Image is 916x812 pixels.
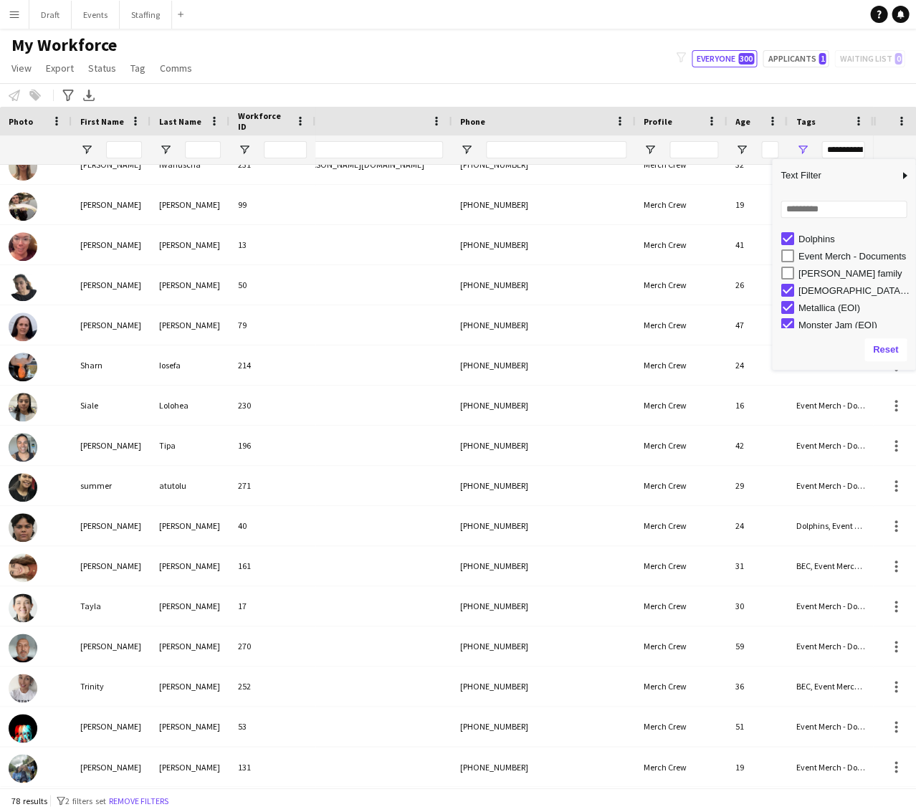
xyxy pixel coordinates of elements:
[154,59,198,77] a: Comms
[635,546,727,586] div: Merch Crew
[229,586,315,626] div: 17
[635,345,727,385] div: Merch Crew
[452,626,635,666] div: [PHONE_NUMBER]
[72,345,151,385] div: Sharn
[72,386,151,425] div: Siale
[72,426,151,465] div: [PERSON_NAME]
[798,234,911,244] div: Dolphins
[229,386,315,425] div: 230
[452,225,635,264] div: [PHONE_NUMBER]
[727,626,787,666] div: 59
[9,272,37,301] img: Shandon-Monique OSBORNE
[727,265,787,305] div: 26
[452,466,635,505] div: [PHONE_NUMBER]
[6,59,37,77] a: View
[72,305,151,345] div: [PERSON_NAME]
[72,506,151,545] div: [PERSON_NAME]
[452,345,635,385] div: [PHONE_NUMBER]
[738,53,754,65] span: 300
[65,795,106,806] span: 2 filters set
[635,747,727,786] div: Merch Crew
[727,667,787,706] div: 36
[151,145,229,184] div: Iwanuscha
[130,62,145,75] span: Tag
[9,353,37,381] img: Sharn Iosefa
[798,302,911,313] div: Metallica (EOI)
[9,593,37,622] img: Tayla Cowan
[159,143,172,156] button: Open Filter Menu
[125,59,151,77] a: Tag
[229,546,315,586] div: 161
[72,1,120,29] button: Events
[727,145,787,184] div: 32
[787,426,873,465] div: Event Merch - Documents, [DEMOGRAPHIC_DATA][PERSON_NAME] (EOI), Monster Jam (EOI)
[151,707,229,746] div: [PERSON_NAME]
[160,62,192,75] span: Comms
[11,62,32,75] span: View
[798,320,911,330] div: Monster Jam (EOI)
[635,626,727,666] div: Merch Crew
[635,386,727,425] div: Merch Crew
[772,159,915,370] div: Column Filter
[9,714,37,742] img: Vicki CRADDOCK
[9,192,37,221] img: Samuel RIGBY
[9,232,37,261] img: Sandi Kemp
[796,143,808,156] button: Open Filter Menu
[452,145,635,184] div: [PHONE_NUMBER]
[787,506,873,545] div: Dolphins, Event Merch - Documents, [DEMOGRAPHIC_DATA][PERSON_NAME] (EOI), Monster Jam (EOI)
[787,466,873,505] div: Event Merch - Documents, [DEMOGRAPHIC_DATA][PERSON_NAME] (EOI)
[46,62,74,75] span: Export
[229,626,315,666] div: 270
[669,141,718,158] input: Profile Filter Input
[735,116,750,127] span: Age
[727,466,787,505] div: 29
[798,285,911,296] div: [DEMOGRAPHIC_DATA][PERSON_NAME] (EOI)
[644,143,657,156] button: Open Filter Menu
[199,141,443,158] input: Email Filter Input
[452,667,635,706] div: [PHONE_NUMBER]
[229,225,315,264] div: 13
[9,312,37,341] img: Shannon FOY
[229,667,315,706] div: 252
[787,546,873,586] div: BEC, Event Merch - Documents, [DEMOGRAPHIC_DATA][PERSON_NAME] (EOI)
[229,265,315,305] div: 50
[864,338,907,361] button: Reset
[452,265,635,305] div: [PHONE_NUMBER]
[59,87,77,104] app-action-btn: Advanced filters
[151,386,229,425] div: Lolohea
[80,87,97,104] app-action-btn: Export XLSX
[151,466,229,505] div: atutolu
[238,143,251,156] button: Open Filter Menu
[9,393,37,421] img: Siale Lolohea
[635,265,727,305] div: Merch Crew
[635,145,727,184] div: Merch Crew
[727,546,787,586] div: 31
[72,145,151,184] div: [PERSON_NAME]
[159,116,201,127] span: Last Name
[40,59,80,77] a: Export
[238,110,290,132] span: Workforce ID
[72,747,151,786] div: [PERSON_NAME]
[80,116,124,127] span: First Name
[787,626,873,666] div: Event Merch - Documents, Monster Jam (EOI)
[486,141,626,158] input: Phone Filter Input
[727,586,787,626] div: 30
[229,707,315,746] div: 53
[727,426,787,465] div: 42
[72,265,151,305] div: [PERSON_NAME]
[264,141,307,158] input: Workforce ID Filter Input
[9,634,37,662] img: Terry Oneill
[727,386,787,425] div: 16
[787,586,873,626] div: Event Merch - Documents, [DEMOGRAPHIC_DATA][PERSON_NAME] (EOI), Metallica (EOI)
[229,145,315,184] div: 231
[9,152,37,181] img: Samantha Iwanuscha
[229,466,315,505] div: 271
[151,225,229,264] div: [PERSON_NAME]
[727,707,787,746] div: 51
[9,513,37,542] img: Tanesha OSBORNE
[72,546,151,586] div: [PERSON_NAME]
[761,141,778,158] input: Age Filter Input
[727,185,787,224] div: 19
[72,707,151,746] div: [PERSON_NAME]
[692,50,757,67] button: Everyone300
